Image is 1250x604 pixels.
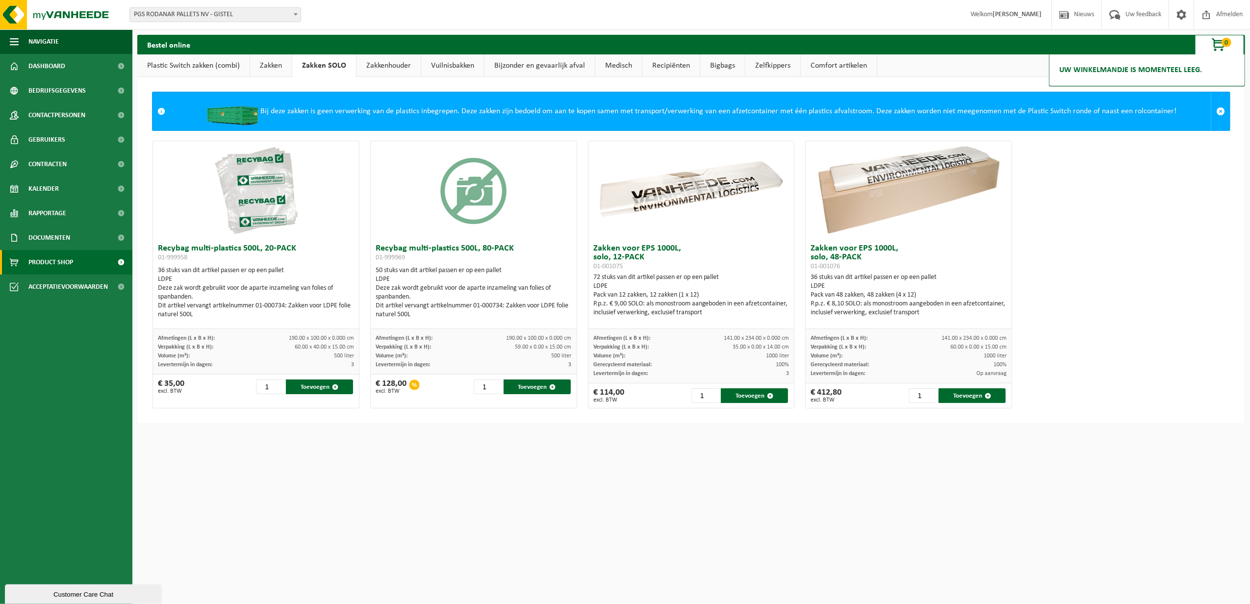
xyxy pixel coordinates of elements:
span: Verpakking (L x B x H): [811,344,866,350]
button: 0 [1195,35,1244,54]
div: LDPE [158,275,354,284]
span: 100% [994,362,1007,368]
input: 1 [474,379,503,394]
a: Comfort artikelen [801,54,877,77]
input: 1 [691,388,720,403]
span: 01-001075 [593,263,623,270]
strong: [PERSON_NAME] [993,11,1042,18]
button: Toevoegen [721,388,788,403]
a: Zakkenhouder [357,54,421,77]
span: 01-999958 [158,254,187,261]
span: Volume (m³): [811,353,842,359]
span: Levertermijn in dagen: [376,362,430,368]
span: Gebruikers [28,127,65,152]
span: Verpakking (L x B x H): [158,344,213,350]
span: Product Shop [28,250,73,275]
span: PGS RODANAR PALLETS NV - GISTEL [129,7,301,22]
img: 01-001076 [811,141,1007,239]
span: Contracten [28,152,67,176]
span: excl. BTW [593,397,624,403]
span: PGS RODANAR PALLETS NV - GISTEL [130,8,301,22]
span: 0 [1222,38,1231,47]
span: Afmetingen (L x B x H): [376,335,433,341]
a: Vuilnisbakken [421,54,484,77]
span: Volume (m³): [158,353,190,359]
img: 01-999958 [207,141,305,239]
span: Volume (m³): [376,353,408,359]
span: Gerecycleerd materiaal: [593,362,652,368]
span: excl. BTW [158,388,184,394]
a: Zelfkippers [745,54,800,77]
span: excl. BTW [376,388,407,394]
div: Deze zak wordt gebruikt voor de aparte inzameling van folies of spanbanden. [158,284,354,302]
span: 59.00 x 0.00 x 15.00 cm [515,344,572,350]
div: LDPE [376,275,572,284]
span: Documenten [28,226,70,250]
span: Verpakking (L x B x H): [593,344,649,350]
span: Contactpersonen [28,103,85,127]
span: Rapportage [28,201,66,226]
span: Verpakking (L x B x H): [376,344,431,350]
h3: Recybag multi-plastics 500L, 20-PACK [158,244,354,264]
div: Bij deze zakken is geen verwerking van de plastics inbegrepen. Deze zakken zijn bedoeld om aan te... [170,92,1211,130]
div: P.p.z. € 8,10 SOLO: als monostroom aangeboden in een afzetcontainer, inclusief verwerking, exclus... [811,300,1007,317]
input: 1 [256,379,285,394]
div: 36 stuks van dit artikel passen er op een pallet [158,266,354,319]
div: P.p.z. € 9,00 SOLO: als monostroom aangeboden in een afzetcontainer, inclusief verwerking, exclus... [593,300,790,317]
div: LDPE [593,282,790,291]
div: Dit artikel vervangt artikelnummer 01-000734: Zakken voor LDPE folie naturel 500L [376,302,572,319]
span: 01-999969 [376,254,405,261]
span: Gerecycleerd materiaal: [811,362,869,368]
img: 01-999969 [425,141,523,239]
button: Toevoegen [286,379,353,394]
span: Afmetingen (L x B x H): [158,335,215,341]
div: 36 stuks van dit artikel passen er op een pallet [811,273,1007,317]
span: 141.00 x 234.00 x 0.000 cm [724,335,789,341]
a: Sluit melding [1211,92,1230,130]
button: Toevoegen [939,388,1006,403]
span: 35.00 x 0.00 x 14.00 cm [733,344,789,350]
div: Pack van 48 zakken, 48 zakken (4 x 12) [811,291,1007,300]
h2: Bestel online [137,35,200,54]
input: 1 [909,388,938,403]
h3: Recybag multi-plastics 500L, 80-PACK [376,244,572,264]
span: Afmetingen (L x B x H): [811,335,867,341]
a: Zakken SOLO [292,54,356,77]
span: Levertermijn in dagen: [158,362,212,368]
div: Deze zak wordt gebruikt voor de aparte inzameling van folies of spanbanden. [376,284,572,302]
span: 3 [351,362,354,368]
span: Levertermijn in dagen: [593,371,648,377]
span: 100% [776,362,789,368]
span: 3 [569,362,572,368]
span: Levertermijn in dagen: [811,371,865,377]
span: 1000 liter [766,353,789,359]
h2: Uw winkelmandje is momenteel leeg. [1054,59,1207,81]
a: Bigbags [700,54,745,77]
a: Plastic Switch zakken (combi) [137,54,250,77]
span: 141.00 x 234.00 x 0.000 cm [942,335,1007,341]
h3: Zakken voor EPS 1000L, solo, 48-PACK [811,244,1007,271]
div: € 412,80 [811,388,842,403]
img: 01-001075 [593,141,789,239]
div: 72 stuks van dit artikel passen er op een pallet [593,273,790,317]
a: Zakken [250,54,292,77]
div: Dit artikel vervangt artikelnummer 01-000734: Zakken voor LDPE folie naturel 500L [158,302,354,319]
span: 3 [786,371,789,377]
span: excl. BTW [811,397,842,403]
a: Medisch [595,54,642,77]
span: 190.00 x 100.00 x 0.000 cm [289,335,354,341]
span: 60.00 x 40.00 x 15.00 cm [295,344,354,350]
button: Toevoegen [504,379,571,394]
div: LDPE [811,282,1007,291]
div: 50 stuks van dit artikel passen er op een pallet [376,266,572,319]
span: Afmetingen (L x B x H): [593,335,650,341]
div: Pack van 12 zakken, 12 zakken (1 x 12) [593,291,790,300]
span: Op aanvraag [976,371,1007,377]
span: 190.00 x 100.00 x 0.000 cm [507,335,572,341]
a: Bijzonder en gevaarlijk afval [485,54,595,77]
span: Navigatie [28,29,59,54]
img: HK-XC-20-GN-00.png [204,97,261,126]
span: 01-001076 [811,263,840,270]
div: € 35,00 [158,379,184,394]
span: 500 liter [334,353,354,359]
